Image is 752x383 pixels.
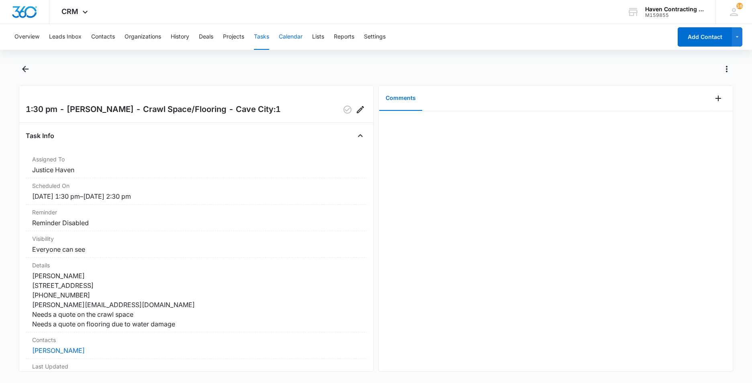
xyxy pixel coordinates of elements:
dt: Reminder [32,208,360,216]
dd: [PERSON_NAME] [STREET_ADDRESS] [PHONE_NUMBER] [PERSON_NAME][EMAIL_ADDRESS][DOMAIN_NAME] Needs a q... [32,271,360,329]
button: Add Contact [678,27,732,47]
dd: Reminder Disabled [32,218,360,228]
div: notifications count [736,3,743,9]
dt: Details [32,261,360,269]
button: Deals [199,24,213,50]
button: Close [354,129,367,142]
div: Contacts[PERSON_NAME] [26,332,367,359]
button: Lists [312,24,324,50]
div: VisibilityEveryone can see [26,231,367,258]
dd: [DATE] 1:30 pm – [DATE] 2:30 pm [32,191,360,201]
button: Reports [334,24,354,50]
div: Details[PERSON_NAME] [STREET_ADDRESS] [PHONE_NUMBER] [PERSON_NAME][EMAIL_ADDRESS][DOMAIN_NAME] Ne... [26,258,367,332]
dt: Contacts [32,336,360,344]
button: Edit [354,103,367,116]
button: Add Comment [712,92,725,105]
span: CRM [61,7,78,16]
dd: Everyone can see [32,244,360,254]
button: Tasks [254,24,269,50]
div: account id [645,12,704,18]
dd: Justice Haven [32,165,360,175]
button: Calendar [279,24,302,50]
button: Projects [223,24,244,50]
button: Settings [364,24,386,50]
button: Actions [720,63,733,75]
div: ReminderReminder Disabled [26,205,367,231]
button: Overview [14,24,39,50]
dt: Visibility [32,234,360,243]
button: Organizations [125,24,161,50]
div: account name [645,6,704,12]
span: 16 [736,3,743,9]
div: Scheduled On[DATE] 1:30 pm–[DATE] 2:30 pm [26,178,367,205]
button: Comments [379,86,422,111]
dt: Last Updated [32,362,360,371]
dt: Scheduled On [32,181,360,190]
h4: Task Info [26,131,54,141]
div: Assigned ToJustice Haven [26,152,367,178]
dt: Assigned To [32,155,360,163]
a: [PERSON_NAME] [32,346,85,354]
button: Leads Inbox [49,24,82,50]
button: Contacts [91,24,115,50]
h2: 1:30 pm - [PERSON_NAME] - Crawl Space/Flooring - Cave City:1 [26,103,281,116]
button: Back [19,63,31,75]
button: History [171,24,189,50]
